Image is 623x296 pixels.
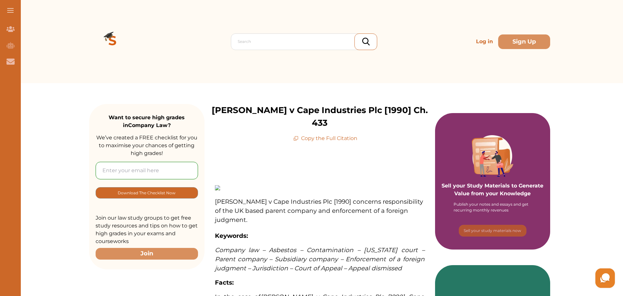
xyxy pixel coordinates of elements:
[96,135,197,156] span: We’ve created a FREE checklist for you to maximise your chances of getting high grades!
[472,135,513,177] img: Purple card image
[442,164,544,198] p: Sell your Study Materials to Generate Value from your Knowledge
[215,246,425,272] span: – Parent company – Subsidiary company – Enforcement of a foreign judgment – Jurisdiction – Court ...
[109,114,185,128] strong: Want to secure high grades in Company Law ?
[215,279,234,286] strong: Facts:
[498,34,550,49] button: Sign Up
[96,162,198,179] input: Enter your email here
[215,232,248,239] strong: Keywords:
[118,189,176,197] p: Download The Checklist Now
[464,228,521,234] p: Sell your study materials now
[293,135,357,142] p: Copy the Full Citation
[262,246,360,254] span: – Asbestos – Contamination –
[459,225,526,237] button: [object Object]
[362,38,370,45] img: search_icon
[205,104,435,129] p: [PERSON_NAME] v Cape Industries Plc [1990] Ch. 433
[96,214,198,245] p: Join our law study groups to get free study resources and tips on how to get high grades in your ...
[454,201,532,213] div: Publish your notes and essays and get recurring monthly revenues
[473,35,496,48] p: Log in
[96,187,198,199] button: [object Object]
[364,246,418,254] em: [US_STATE] court
[96,248,198,259] button: Join
[594,267,616,290] iframe: HelpCrunch
[215,185,425,190] img: Companies_Act_word_cloud_4-300x144.png
[215,246,259,254] span: Company law
[215,198,423,224] span: [PERSON_NAME] v Cape Industries Plc [1990] concerns responsibility of the UK based parent company...
[89,18,136,65] img: Logo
